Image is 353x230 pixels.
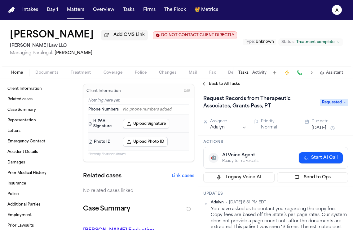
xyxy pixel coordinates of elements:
[203,191,348,196] h3: Updates
[211,200,224,205] span: Adalyn
[161,33,234,38] span: DO NOT CONTACT CLIENT DIRECTLY
[209,81,240,86] span: Back to All Tasks
[7,150,38,154] span: Accident Details
[201,94,316,111] h1: Request Records from Therapeutic Associates, Grants Pass, PT
[245,40,255,44] span: Type :
[5,168,74,178] a: Prior Medical History
[210,119,247,124] div: Assignee
[203,172,275,182] button: Legacy Voice AI
[238,70,249,75] button: Tasks
[90,4,117,15] button: Overview
[277,172,348,182] button: Send to Ops
[5,126,74,136] a: Letters
[182,86,192,96] button: Edit
[296,40,334,45] span: Treatment complete
[226,200,227,205] span: •
[7,181,26,186] span: Insurance
[326,70,343,75] span: Assistant
[198,81,243,86] button: Back to All Tasks
[229,200,266,205] span: [DATE] 8:51 PM EDT
[7,107,36,112] span: Case Summary
[311,119,348,124] div: Due date
[113,32,145,38] span: Add CMS Link
[64,4,87,15] a: Matters
[7,86,42,91] span: Client Information
[299,152,343,163] button: Start AI Call
[281,40,294,45] span: Status:
[135,70,147,75] span: Police
[10,51,53,55] span: Managing Paralegal:
[7,7,15,13] img: Finch Logo
[5,105,74,115] a: Case Summary
[88,152,189,157] p: 11 empty fields not shown.
[195,7,200,13] span: crown
[261,124,277,131] button: Normal
[203,140,348,145] h3: Actions
[11,70,23,75] span: Home
[5,137,74,146] a: Emergency Contact
[10,42,237,50] h2: [PERSON_NAME] Law LLC
[123,119,169,129] button: Upload Signature
[5,115,74,125] a: Representation
[5,147,74,157] a: Accident Details
[252,70,267,75] button: Activity
[5,210,74,220] a: Employment
[243,39,276,45] button: Edit Type: Unknown
[10,30,94,41] h1: [PERSON_NAME]
[10,30,94,41] button: Edit matter name
[123,137,168,147] button: Upload Photo ID
[7,118,36,123] span: Representation
[184,89,190,93] span: Edit
[7,223,34,228] span: Prior Lawsuits
[329,124,336,132] button: Snooze task
[71,70,91,75] span: Treatment
[222,152,258,158] div: AI Voice Agent
[335,8,339,13] text: A
[209,70,216,75] span: Fax
[5,158,74,167] a: Damages
[256,40,274,44] span: Unknown
[172,173,194,179] button: Link cases
[320,99,348,106] span: Requested
[211,155,216,161] span: 🤖
[88,137,119,147] dt: Photo ID
[278,38,343,46] button: Change status from Treatment complete
[123,107,189,112] div: No phone numbers added
[83,172,121,180] h2: Related cases
[5,200,74,210] a: Additional Parties
[141,4,158,15] button: Firms
[7,192,19,197] span: Police
[7,171,46,176] span: Prior Medical History
[311,155,338,161] span: Start AI Call
[7,139,45,144] span: Emergency Contact
[101,30,148,40] button: Add CMS Link
[55,51,92,55] span: [PERSON_NAME]
[192,4,221,15] button: crownMetrics
[83,188,194,194] div: No related cases linked
[222,158,258,163] div: Ready to make calls
[283,68,291,77] button: Create Immediate Task
[201,7,218,13] span: Metrics
[83,204,130,214] h2: Case Summary
[88,98,189,104] p: Nothing here yet.
[121,4,137,15] button: Tasks
[311,125,326,131] button: [DATE]
[5,179,74,189] a: Insurance
[44,4,61,15] button: Day 1
[159,70,176,75] span: Changes
[35,70,58,75] span: Documents
[85,89,122,93] h3: Client Information
[162,4,188,15] button: The Flock
[7,7,15,13] a: Home
[189,70,197,75] span: Mail
[20,4,41,15] button: Intakes
[228,70,245,75] span: Demand
[5,94,74,104] a: Related cases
